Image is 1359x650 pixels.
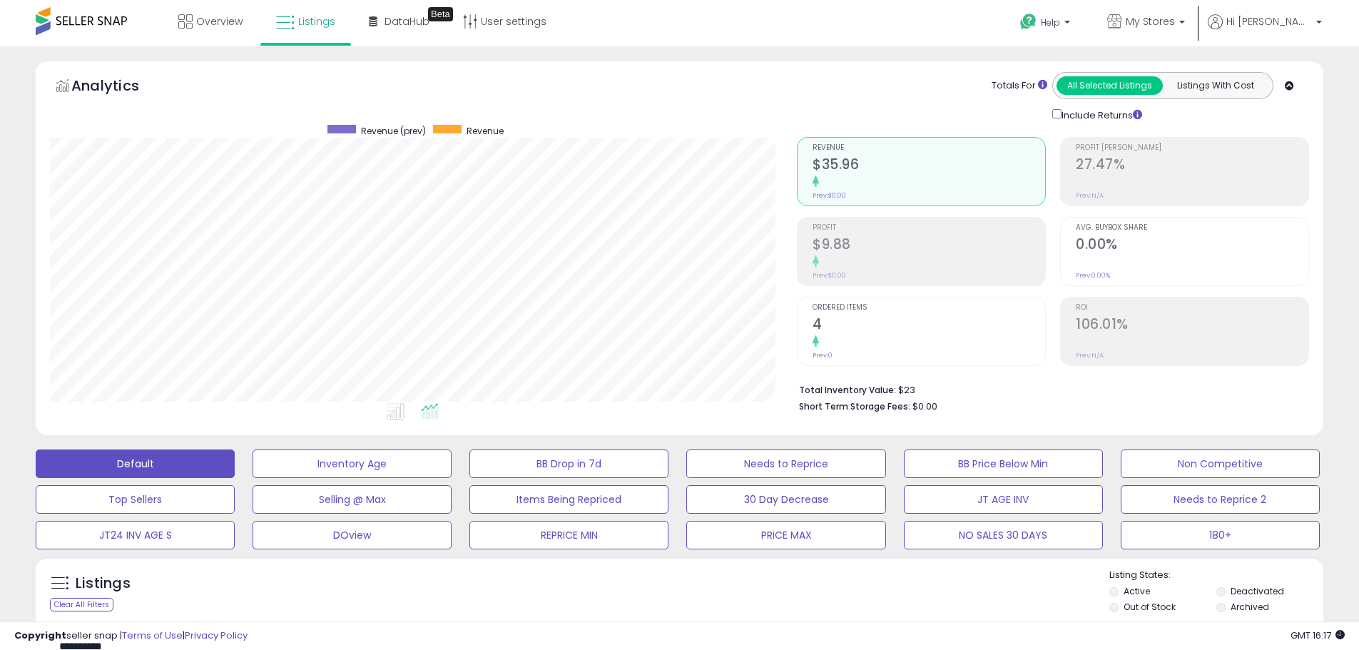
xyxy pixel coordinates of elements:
label: Archived [1231,601,1269,613]
button: 30 Day Decrease [686,485,885,514]
button: Items Being Repriced [469,485,668,514]
div: seller snap | | [14,629,248,643]
span: Revenue [813,144,1045,152]
label: Out of Stock [1124,601,1176,613]
strong: Copyright [14,629,66,642]
i: Get Help [1019,13,1037,31]
span: Help [1041,16,1060,29]
div: Tooltip anchor [428,7,453,21]
a: Privacy Policy [185,629,248,642]
h2: $9.88 [813,236,1045,255]
span: My Stores [1126,14,1175,29]
li: $23 [799,380,1298,397]
a: Hi [PERSON_NAME] [1208,14,1322,46]
button: Inventory Age [253,450,452,478]
span: Profit [813,224,1045,232]
span: Revenue (prev) [361,125,426,137]
label: Deactivated [1231,585,1284,597]
b: Short Term Storage Fees: [799,400,910,412]
button: NO SALES 30 DAYS [904,521,1103,549]
span: Listings [298,14,335,29]
p: Listing States: [1109,569,1323,582]
span: Overview [196,14,243,29]
h5: Analytics [71,76,167,99]
span: DataHub [385,14,429,29]
span: Ordered Items [813,304,1045,312]
button: BB Price Below Min [904,450,1103,478]
small: Prev: N/A [1076,351,1104,360]
button: JT AGE INV [904,485,1103,514]
button: Selling @ Max [253,485,452,514]
h2: 0.00% [1076,236,1308,255]
button: Default [36,450,235,478]
button: Listings With Cost [1162,76,1268,95]
small: Prev: 0 [813,351,833,360]
small: Prev: $0.00 [813,271,846,280]
button: Needs to Reprice [686,450,885,478]
h2: 27.47% [1076,156,1308,176]
b: Total Inventory Value: [799,384,896,396]
span: Avg. Buybox Share [1076,224,1308,232]
span: ROI [1076,304,1308,312]
span: Profit [PERSON_NAME] [1076,144,1308,152]
label: Active [1124,585,1150,597]
div: Include Returns [1042,106,1159,123]
h2: 106.01% [1076,316,1308,335]
div: Totals For [992,79,1047,93]
button: Needs to Reprice 2 [1121,485,1320,514]
button: BB Drop in 7d [469,450,668,478]
button: Non Competitive [1121,450,1320,478]
small: Prev: N/A [1076,191,1104,200]
button: REPRICE MIN [469,521,668,549]
div: Clear All Filters [50,598,113,611]
h2: $35.96 [813,156,1045,176]
small: Prev: $0.00 [813,191,846,200]
a: Help [1009,2,1084,46]
button: Top Sellers [36,485,235,514]
h5: Listings [76,574,131,594]
button: All Selected Listings [1057,76,1163,95]
span: 2025-10-6 16:17 GMT [1291,629,1345,642]
a: Terms of Use [122,629,183,642]
button: JT24 INV AGE S [36,521,235,549]
h2: 4 [813,316,1045,335]
button: DOview [253,521,452,549]
span: $0.00 [912,400,937,413]
small: Prev: 0.00% [1076,271,1110,280]
button: 180+ [1121,521,1320,549]
span: Hi [PERSON_NAME] [1226,14,1312,29]
span: Revenue [467,125,504,137]
button: PRICE MAX [686,521,885,549]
